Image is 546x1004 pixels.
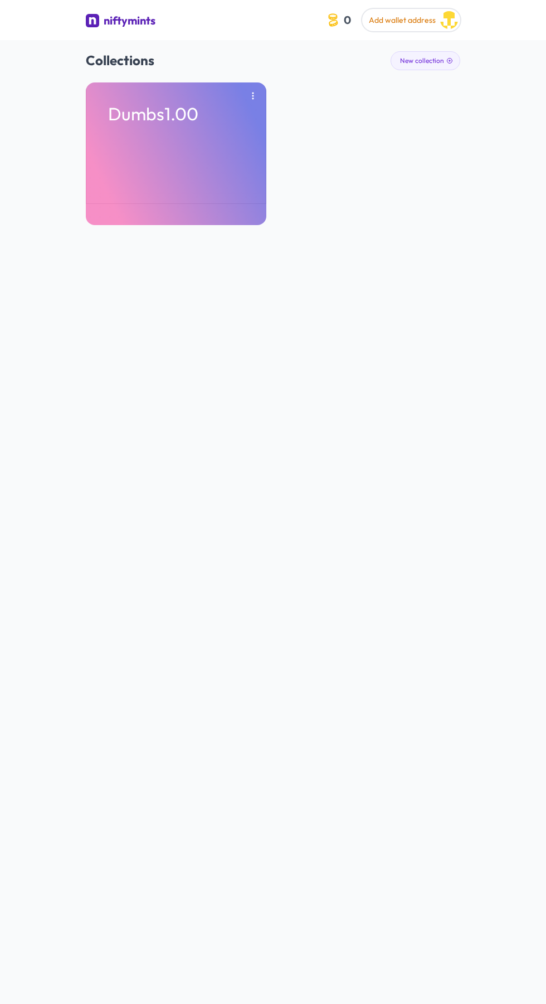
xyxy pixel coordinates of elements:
h2: Collections [86,51,460,69]
button: 0 [322,9,358,31]
div: niftymints [104,13,155,28]
span: 0 [342,11,353,28]
a: Dumbs1.00 [86,82,266,225]
button: Add wallet address [362,9,460,31]
span: Add wallet address [369,15,436,25]
p: Dumbs1.00 [108,105,244,123]
img: coin-icon.3a8a4044.svg [324,11,342,28]
img: Ænima 088 [440,11,458,29]
a: niftymints [86,13,155,31]
img: niftymints logo [86,14,99,27]
button: New collection [391,51,460,70]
